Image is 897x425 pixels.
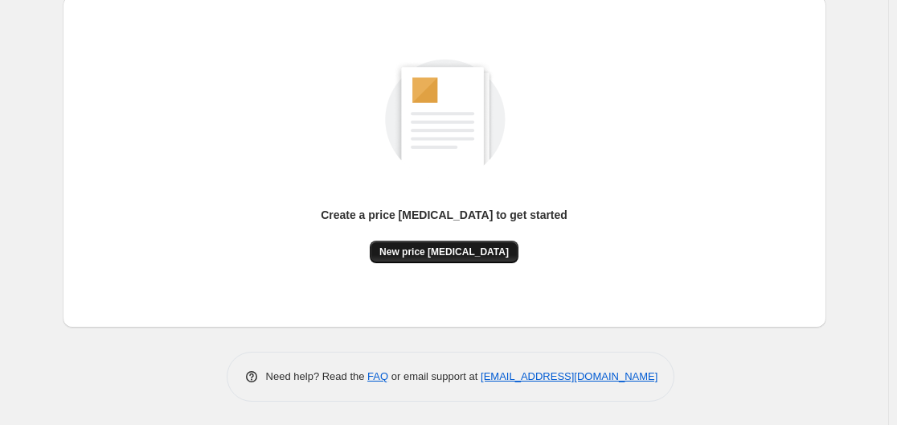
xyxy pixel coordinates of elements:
[370,241,518,263] button: New price [MEDICAL_DATA]
[321,207,567,223] p: Create a price [MEDICAL_DATA] to get started
[388,370,481,382] span: or email support at
[266,370,368,382] span: Need help? Read the
[481,370,657,382] a: [EMAIL_ADDRESS][DOMAIN_NAME]
[379,246,509,258] span: New price [MEDICAL_DATA]
[367,370,388,382] a: FAQ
